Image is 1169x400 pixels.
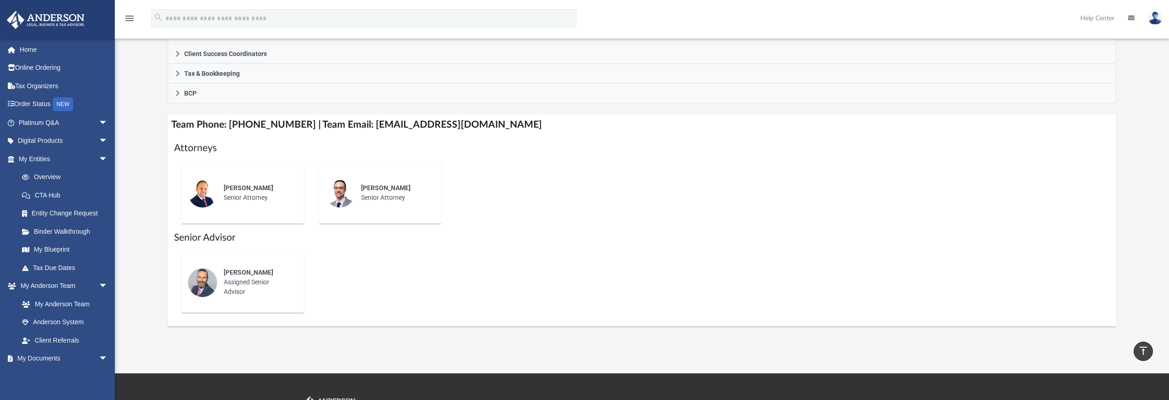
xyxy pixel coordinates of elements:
a: Binder Walkthrough [13,222,122,241]
h1: Attorneys [174,141,1110,155]
div: Assigned Senior Advisor [217,261,298,303]
i: menu [124,13,135,24]
a: My Documentsarrow_drop_down [6,349,117,368]
span: arrow_drop_down [99,349,117,368]
a: Box [13,367,113,386]
img: thumbnail [188,268,217,297]
span: [PERSON_NAME] [361,184,411,192]
a: Online Ordering [6,59,122,77]
a: My Entitiesarrow_drop_down [6,150,122,168]
span: [PERSON_NAME] [224,184,273,192]
h4: Team Phone: [PHONE_NUMBER] | Team Email: [EMAIL_ADDRESS][DOMAIN_NAME] [168,114,1117,135]
span: Tax & Bookkeeping [184,70,240,77]
a: Order StatusNEW [6,95,122,114]
i: vertical_align_top [1138,345,1149,356]
img: thumbnail [188,178,217,208]
a: Overview [13,168,122,186]
h1: Senior Advisor [174,231,1110,244]
span: arrow_drop_down [99,132,117,151]
a: Tax & Bookkeeping [168,64,1117,84]
a: Entity Change Request [13,204,122,223]
span: BCP [184,90,197,96]
span: arrow_drop_down [99,277,117,296]
img: thumbnail [325,178,355,208]
a: My Blueprint [13,241,117,259]
span: arrow_drop_down [99,150,117,169]
a: Tax Organizers [6,77,122,95]
span: Client Success Coordinators [184,51,267,57]
a: Home [6,40,122,59]
a: My Anderson Team [13,295,113,313]
a: CTA Hub [13,186,122,204]
span: [PERSON_NAME] [224,269,273,276]
a: Platinum Q&Aarrow_drop_down [6,113,122,132]
a: My Anderson Teamarrow_drop_down [6,277,117,295]
a: vertical_align_top [1134,342,1153,361]
i: search [153,12,164,23]
img: Anderson Advisors Platinum Portal [4,11,87,29]
a: Client Referrals [13,331,117,349]
span: arrow_drop_down [99,113,117,132]
a: BCP [168,84,1117,103]
div: Senior Attorney [355,177,435,209]
a: menu [124,17,135,24]
div: NEW [53,97,73,111]
a: Anderson System [13,313,117,332]
a: Tax Due Dates [13,259,122,277]
a: Client Success Coordinators [168,44,1117,64]
a: Digital Productsarrow_drop_down [6,132,122,150]
img: User Pic [1148,11,1162,25]
div: Senior Attorney [217,177,298,209]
